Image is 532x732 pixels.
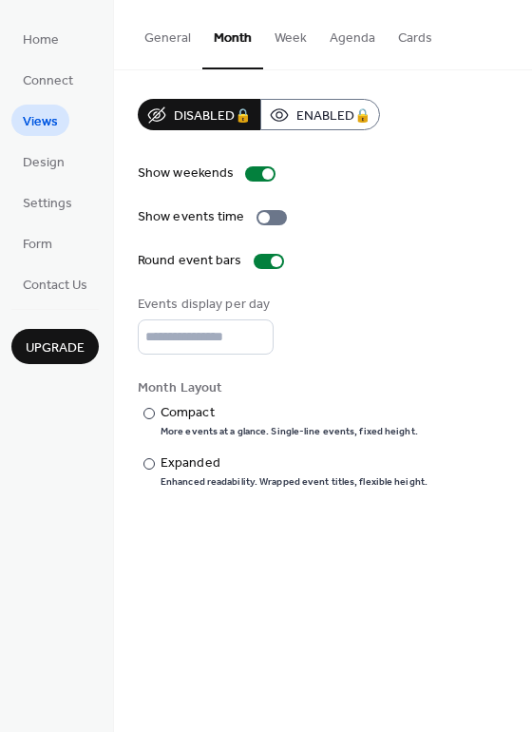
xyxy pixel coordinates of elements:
span: Design [23,153,65,173]
div: Show events time [138,207,245,227]
button: Upgrade [11,329,99,364]
span: Home [23,30,59,50]
div: Month Layout [138,378,504,398]
span: Form [23,235,52,255]
span: Settings [23,194,72,214]
a: Form [11,227,64,259]
div: Enhanced readability. Wrapped event titles, flexible height. [161,475,427,489]
div: Show weekends [138,164,234,183]
div: Expanded [161,453,424,473]
span: Upgrade [26,338,85,358]
span: Views [23,112,58,132]
div: Round event bars [138,251,242,271]
a: Connect [11,64,85,95]
div: More events at a glance. Single-line events, fixed height. [161,425,418,438]
div: Events display per day [138,295,270,315]
a: Home [11,23,70,54]
span: Connect [23,71,73,91]
span: Contact Us [23,276,87,296]
div: Compact [161,403,414,423]
a: Design [11,145,76,177]
a: Views [11,105,69,136]
a: Settings [11,186,84,218]
a: Contact Us [11,268,99,299]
